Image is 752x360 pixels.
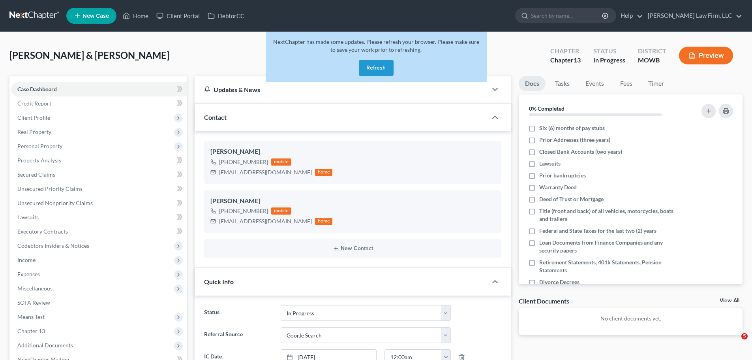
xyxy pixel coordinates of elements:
[539,148,622,156] span: Closed Bank Accounts (two years)
[200,327,276,343] label: Referral Source
[519,297,569,305] div: Client Documents
[359,60,394,76] button: Refresh
[638,56,666,65] div: MOWB
[593,47,625,56] div: Status
[539,136,610,144] span: Prior Addresses (three years)
[219,168,312,176] div: [EMAIL_ADDRESS][DOMAIN_NAME]
[273,38,479,53] span: NextChapter has made some updates. Please refresh your browser. Please make sure to save your wor...
[17,114,50,121] span: Client Profile
[11,182,187,196] a: Unsecured Priority Claims
[219,207,268,215] div: [PHONE_NUMBER]
[539,160,561,168] span: Lawsuits
[539,172,586,179] span: Prior bankruptcies
[539,183,577,191] span: Warranty Deed
[204,9,248,23] a: DebtorCC
[271,158,291,166] div: mobile
[17,342,73,349] span: Additional Documents
[550,56,581,65] div: Chapter
[17,100,51,107] span: Credit Report
[529,105,564,112] strong: 0% Completed
[219,217,312,225] div: [EMAIL_ADDRESS][DOMAIN_NAME]
[550,47,581,56] div: Chapter
[741,333,748,339] span: 5
[539,227,656,235] span: Federal and State Taxes for the last two (2) years
[119,9,152,23] a: Home
[725,333,744,352] iframe: Intercom live chat
[11,82,187,96] a: Case Dashboard
[525,315,736,322] p: No client documents yet.
[638,47,666,56] div: District
[11,296,187,310] a: SOFA Review
[17,200,93,206] span: Unsecured Nonpriority Claims
[83,13,109,19] span: New Case
[11,96,187,111] a: Credit Report
[204,278,234,285] span: Quick Info
[539,124,605,132] span: Six (6) months of pay stubs
[539,278,579,286] span: Divorce Decrees
[579,76,610,91] a: Events
[574,56,581,64] span: 13
[17,313,45,320] span: Means Test
[17,271,40,277] span: Expenses
[315,218,332,225] div: home
[11,224,187,239] a: Executory Contracts
[17,157,61,164] span: Property Analysis
[271,207,291,215] div: mobile
[17,328,45,334] span: Chapter 13
[613,76,639,91] a: Fees
[17,143,62,149] span: Personal Property
[17,299,50,306] span: SOFA Review
[642,76,670,91] a: Timer
[539,258,680,274] span: Retirement Statements, 401k Statements, Pension Statements
[17,185,83,192] span: Unsecured Priority Claims
[17,228,68,235] span: Executory Contracts
[539,195,604,203] span: Deed of Trust or Mortgage
[11,168,187,182] a: Secured Claims
[17,86,57,92] span: Case Dashboard
[210,147,495,156] div: [PERSON_NAME]
[17,256,36,263] span: Income
[17,171,55,178] span: Secured Claims
[17,242,89,249] span: Codebtors Insiders & Notices
[531,8,603,23] input: Search by name...
[720,298,739,303] a: View All
[593,56,625,65] div: In Progress
[617,9,643,23] a: Help
[210,245,495,252] button: New Contact
[11,153,187,168] a: Property Analysis
[204,113,227,121] span: Contact
[152,9,204,23] a: Client Portal
[315,169,332,176] div: home
[204,85,478,94] div: Updates & News
[17,214,39,221] span: Lawsuits
[219,158,268,166] div: [PHONE_NUMBER]
[519,76,546,91] a: Docs
[549,76,576,91] a: Tasks
[9,49,169,61] span: [PERSON_NAME] & [PERSON_NAME]
[539,239,680,254] span: Loan Documents from Finance Companies and any security papers
[679,47,733,64] button: Preview
[644,9,742,23] a: [PERSON_NAME] Law Firm, LLC
[200,305,276,321] label: Status
[11,196,187,210] a: Unsecured Nonpriority Claims
[17,128,51,135] span: Real Property
[11,210,187,224] a: Lawsuits
[539,207,680,223] span: Title (front and back) of all vehicles, motorcycles, boats and trailers
[210,196,495,206] div: [PERSON_NAME]
[17,285,53,292] span: Miscellaneous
